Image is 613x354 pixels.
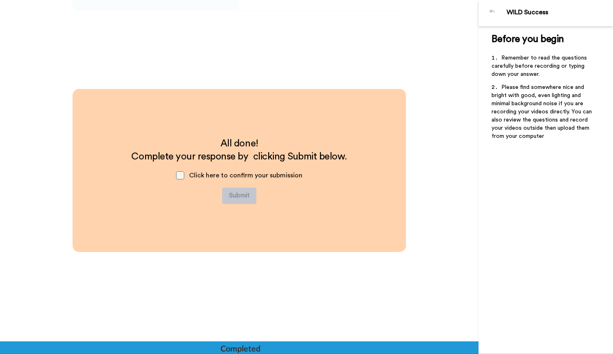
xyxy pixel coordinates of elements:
[492,84,593,139] span: Please find somewhere nice and bright with good, even lighting and minimal background noise if yo...
[131,152,347,162] span: Complete your response by clicking Submit below.
[222,188,256,204] button: Submit
[492,34,564,44] span: Before you begin
[221,139,258,148] span: All done!
[221,343,260,354] div: Completed
[483,3,503,23] img: Profile Image
[507,9,613,16] div: WILD Success
[189,172,302,179] span: Click here to confirm your submission
[492,55,589,77] span: Remember to read the questions carefully before recording or typing down your answer.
